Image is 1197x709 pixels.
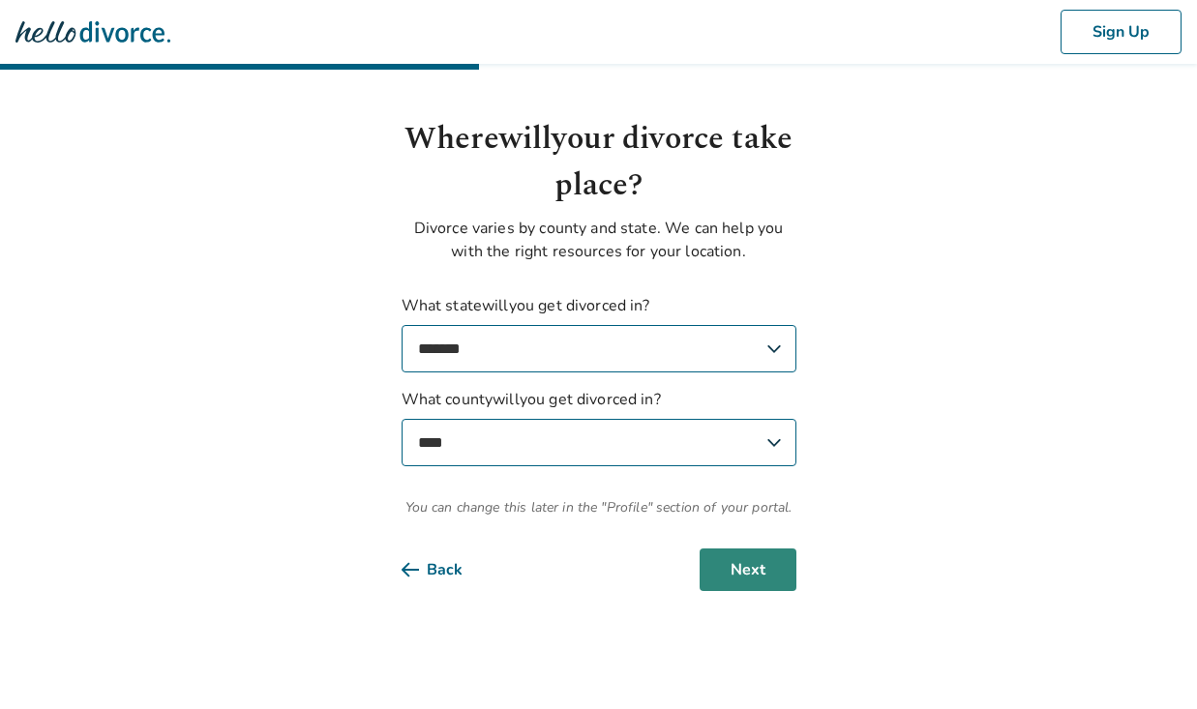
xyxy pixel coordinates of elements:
[402,388,796,466] label: What county will you get divorced in?
[402,325,796,372] select: What statewillyou get divorced in?
[402,497,796,517] span: You can change this later in the "Profile" section of your portal.
[15,13,170,51] img: Hello Divorce Logo
[402,116,796,209] h1: Where will your divorce take place?
[402,294,796,372] label: What state will you get divorced in?
[402,548,494,591] button: Back
[402,419,796,466] select: What countywillyou get divorced in?
[1100,616,1197,709] iframe: Chat Widget
[700,548,796,591] button: Next
[402,217,796,263] p: Divorce varies by county and state. We can help you with the right resources for your location.
[1061,10,1182,54] button: Sign Up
